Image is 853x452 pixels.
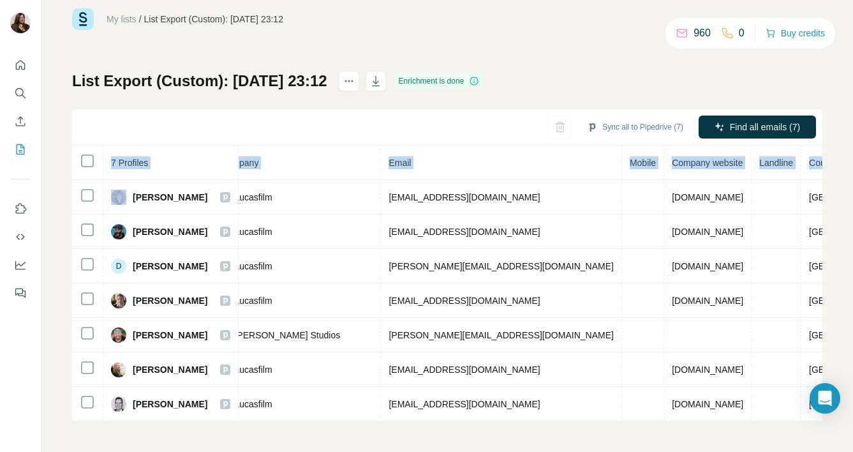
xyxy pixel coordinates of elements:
span: [PERSON_NAME] Studios [234,329,340,342]
span: Lucasfilm [234,191,272,204]
span: Lucasfilm [234,260,272,273]
img: Avatar [111,362,126,377]
button: Use Surfe on LinkedIn [10,197,31,220]
span: [PERSON_NAME] [133,191,207,204]
span: Find all emails (7) [730,121,800,133]
img: Avatar [111,328,126,343]
div: D [111,259,126,274]
div: Open Intercom Messenger [810,383,840,414]
span: [DOMAIN_NAME] [672,399,743,409]
span: [DOMAIN_NAME] [672,227,743,237]
span: [EMAIL_ADDRESS][DOMAIN_NAME] [389,227,540,237]
div: List Export (Custom): [DATE] 23:12 [144,13,283,26]
span: [DOMAIN_NAME] [672,261,743,271]
img: Avatar [111,396,126,412]
span: [PERSON_NAME] [133,225,207,238]
p: 0 [739,26,745,41]
span: [DOMAIN_NAME] [672,365,743,375]
p: 960 [694,26,711,41]
img: Avatar [111,293,126,308]
button: Buy credits [766,24,825,42]
span: [EMAIL_ADDRESS][DOMAIN_NAME] [389,296,540,306]
button: Feedback [10,282,31,305]
img: Avatar [111,190,126,205]
h1: List Export (Custom): [DATE] 23:12 [72,71,327,91]
span: [PERSON_NAME] [133,398,207,411]
button: Search [10,82,31,105]
img: Avatar [111,224,126,239]
span: [EMAIL_ADDRESS][DOMAIN_NAME] [389,399,540,409]
span: [PERSON_NAME][EMAIL_ADDRESS][DOMAIN_NAME] [389,330,613,340]
a: My lists [107,14,137,24]
img: Avatar [10,13,31,33]
span: Lucasfilm [234,294,272,307]
span: Email [389,158,411,168]
span: [PERSON_NAME] [133,294,207,307]
span: Company [220,158,258,168]
button: Dashboard [10,253,31,276]
span: [PERSON_NAME][EMAIL_ADDRESS][DOMAIN_NAME] [389,261,613,271]
span: [PERSON_NAME] [133,329,207,342]
button: My lists [10,138,31,161]
span: Landline [759,158,793,168]
span: [EMAIL_ADDRESS][DOMAIN_NAME] [389,365,540,375]
span: Lucasfilm [234,398,272,411]
img: Surfe Logo [72,8,94,30]
button: Use Surfe API [10,225,31,248]
span: [DOMAIN_NAME] [672,296,743,306]
span: Lucasfilm [234,225,272,238]
button: Quick start [10,54,31,77]
span: [EMAIL_ADDRESS][DOMAIN_NAME] [389,192,540,202]
span: [PERSON_NAME] [133,363,207,376]
div: Enrichment is done [395,73,484,89]
span: Mobile [630,158,656,168]
span: [PERSON_NAME] [133,260,207,273]
span: Lucasfilm [234,363,272,376]
span: Company website [672,158,743,168]
button: Find all emails (7) [699,116,816,139]
span: 7 Profiles [111,158,148,168]
button: actions [339,71,359,91]
button: Enrich CSV [10,110,31,133]
li: / [139,13,142,26]
span: [DOMAIN_NAME] [672,192,743,202]
button: Sync all to Pipedrive (7) [578,117,692,137]
span: Country [809,158,840,168]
